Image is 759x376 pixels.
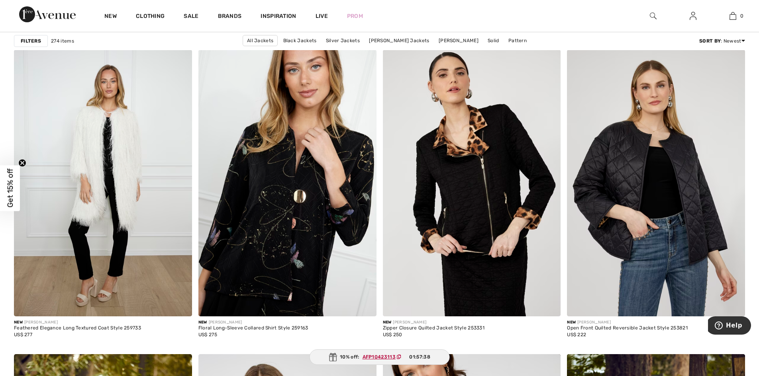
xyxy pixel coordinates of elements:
span: New [198,320,207,325]
div: [PERSON_NAME] [14,320,141,325]
div: Zipper Closure Quilted Jacket Style 253331 [383,325,485,331]
a: Sale [184,13,198,21]
strong: Filters [21,37,41,45]
img: Zipper Closure Quilted Jacket Style 253331. Black [383,50,561,316]
iframe: Opens a widget where you can find more information [708,316,751,336]
button: Close teaser [18,159,26,167]
div: [PERSON_NAME] [567,320,688,325]
img: Floral Long-Sleeve Collared Shirt Style 259163. Black/Multi [198,50,377,316]
span: US$ 250 [383,332,402,337]
a: All Jackets [243,35,278,46]
div: Open Front Quilted Reversible Jacket Style 253821 [567,325,688,331]
a: Brands [218,13,242,21]
ins: AFP10423113 [363,354,396,360]
img: My Info [690,11,696,21]
a: Live [316,12,328,20]
a: New [104,13,117,21]
a: 0 [713,11,752,21]
span: New [14,320,23,325]
div: : Newest [699,37,745,45]
a: Black Jackets [279,35,321,46]
span: 01:57:38 [409,353,430,360]
div: Feathered Elegance Long Textured Coat Style 259733 [14,325,141,331]
span: 0 [740,12,743,19]
a: [PERSON_NAME] [435,35,482,46]
img: Feathered Elegance Long Textured Coat Style 259733. Vanilla [14,50,192,316]
div: 10% off: [309,349,450,365]
img: My Bag [730,11,736,21]
a: Sign In [683,11,703,21]
a: [PERSON_NAME] Jackets [365,35,433,46]
strong: Sort By [699,38,721,44]
img: 1ère Avenue [19,6,76,22]
div: [PERSON_NAME] [383,320,485,325]
img: Open Front Quilted Reversible Jacket Style 253821. Black [567,50,745,316]
div: [PERSON_NAME] [198,320,308,325]
span: 274 items [51,37,74,45]
span: Get 15% off [6,169,15,208]
a: Prom [347,12,363,20]
img: Gift.svg [329,353,337,361]
span: US$ 275 [198,332,217,337]
span: New [383,320,392,325]
div: Floral Long-Sleeve Collared Shirt Style 259163 [198,325,308,331]
span: US$ 222 [567,332,586,337]
img: search the website [650,11,657,21]
span: New [567,320,576,325]
a: Clothing [136,13,165,21]
a: Silver Jackets [322,35,364,46]
span: Inspiration [261,13,296,21]
span: US$ 277 [14,332,32,337]
a: Solid [484,35,503,46]
a: Pattern [504,35,531,46]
